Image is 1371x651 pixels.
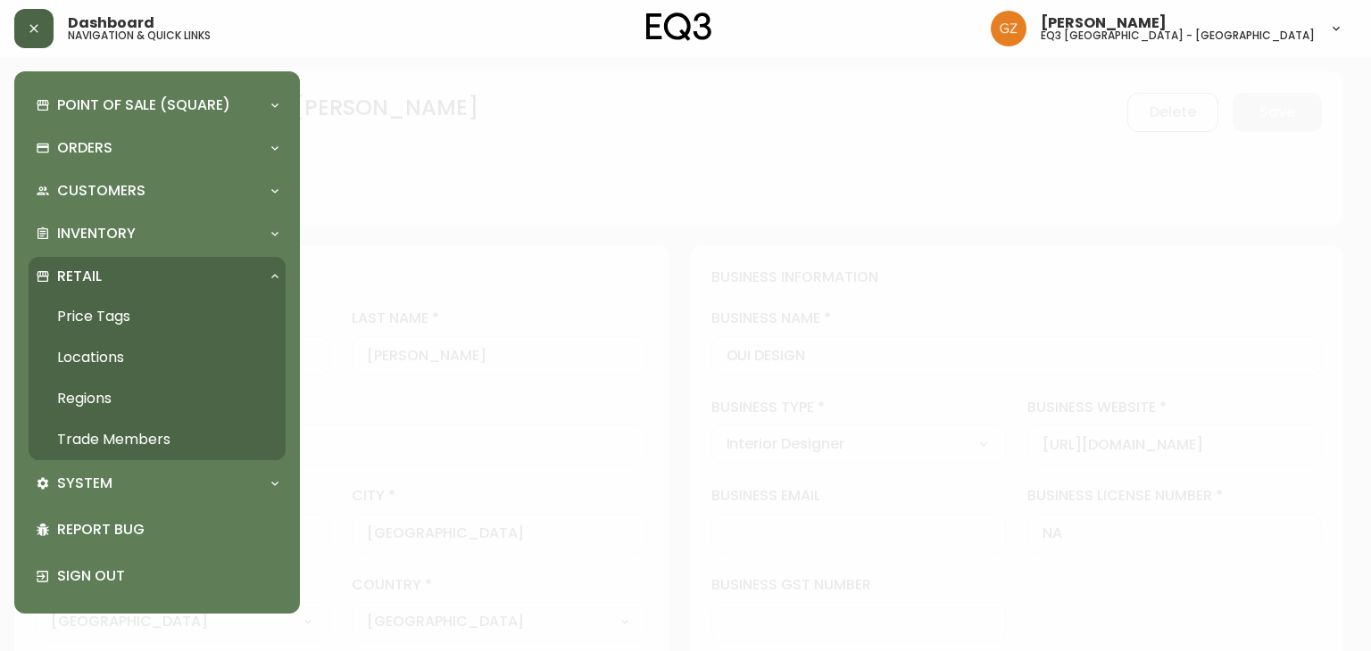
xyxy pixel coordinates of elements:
[68,30,211,41] h5: navigation & quick links
[29,378,286,419] a: Regions
[29,464,286,503] div: System
[29,214,286,253] div: Inventory
[57,138,112,158] p: Orders
[29,419,286,460] a: Trade Members
[57,95,230,115] p: Point of Sale (Square)
[29,171,286,210] div: Customers
[29,507,286,553] div: Report Bug
[1041,16,1167,30] span: [PERSON_NAME]
[29,257,286,296] div: Retail
[29,337,286,378] a: Locations
[68,16,154,30] span: Dashboard
[57,267,102,286] p: Retail
[29,553,286,599] div: Sign Out
[29,128,286,168] div: Orders
[57,474,112,493] p: System
[646,12,712,41] img: logo
[991,11,1026,46] img: 78875dbee59462ec7ba26e296000f7de
[29,296,286,337] a: Price Tags
[29,86,286,125] div: Point of Sale (Square)
[57,520,278,540] p: Report Bug
[57,181,145,201] p: Customers
[57,566,278,586] p: Sign Out
[1041,30,1315,41] h5: eq3 [GEOGRAPHIC_DATA] - [GEOGRAPHIC_DATA]
[57,224,136,243] p: Inventory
